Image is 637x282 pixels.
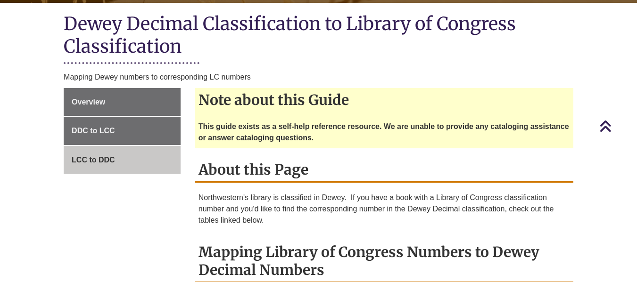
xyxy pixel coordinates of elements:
span: Overview [72,98,105,106]
h2: Note about this Guide [195,88,573,112]
span: DDC to LCC [72,127,115,135]
h1: Dewey Decimal Classification to Library of Congress Classification [64,12,573,60]
div: Guide Page Menu [64,88,181,174]
a: Overview [64,88,181,116]
p: Northwestern's library is classified in Dewey. If you have a book with a Library of Congress clas... [199,192,570,226]
a: LCC to DDC [64,146,181,174]
strong: This guide exists as a self-help reference resource. We are unable to provide any cataloging assi... [199,122,569,142]
h2: About this Page [195,158,573,183]
a: Back to Top [599,120,635,132]
span: Mapping Dewey numbers to corresponding LC numbers [64,73,251,81]
span: LCC to DDC [72,156,115,164]
a: DDC to LCC [64,117,181,145]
